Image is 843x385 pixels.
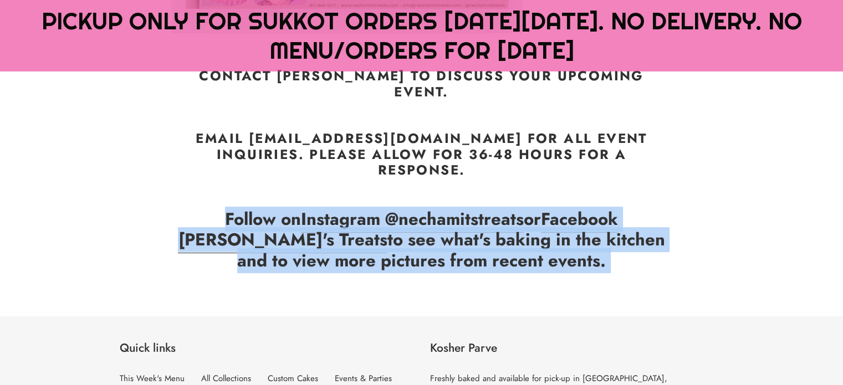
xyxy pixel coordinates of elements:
a: Facebook [PERSON_NAME]'s Treats [178,207,618,253]
strong: Follow on or to see what's baking in the kitchen and to view more pictures from recent events. [178,207,665,273]
span: PICKUP ONLY FOR SUKKOT ORDERS [DATE][DATE]. NO DELIVERY. NO MENU/ORDERS FOR [DATE] [42,6,802,65]
a: All Collections [201,372,251,384]
strong: Contact [PERSON_NAME] to discuss your upcoming event. [199,66,643,101]
a: Instagram @nechamitstreats [301,207,524,233]
p: Kosher Parve [430,341,724,358]
p: Quick links [120,341,413,358]
strong: Email [EMAIL_ADDRESS][DOMAIN_NAME] for all event inquiries. Please allow for 36-48 hours for a re... [196,129,647,180]
a: Custom Cakes [268,372,318,384]
a: This Week's Menu [120,372,185,384]
a: Events & Parties [335,372,392,384]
